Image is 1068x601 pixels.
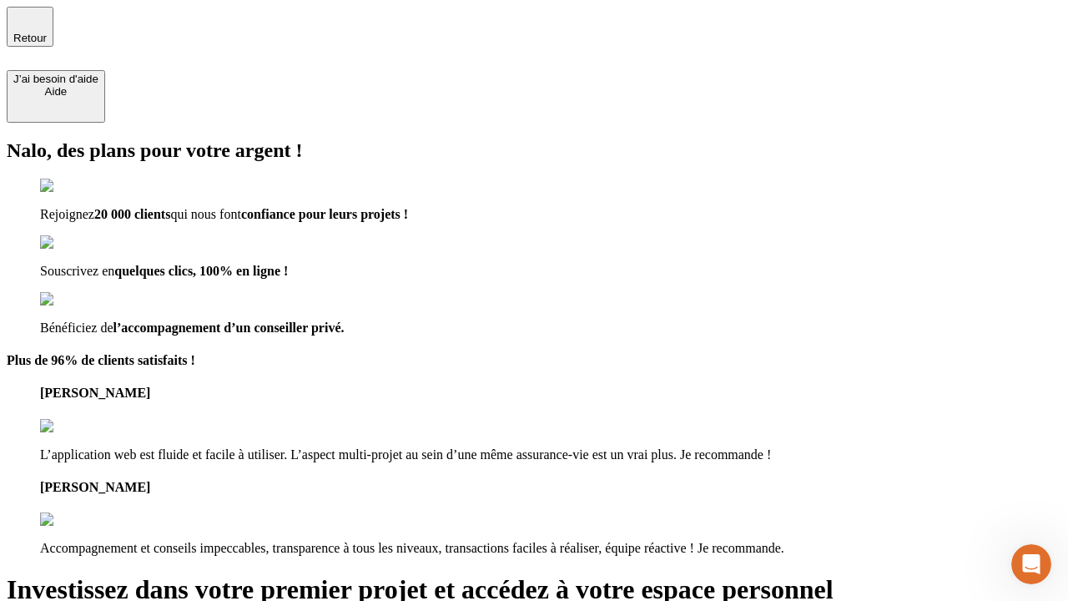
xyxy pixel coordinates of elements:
h2: Nalo, des plans pour votre argent ! [7,139,1061,162]
span: l’accompagnement d’un conseiller privé. [113,321,345,335]
div: J’ai besoin d'aide [13,73,98,85]
img: checkmark [40,179,112,194]
span: Retour [13,32,47,44]
img: reviews stars [40,419,123,434]
button: Retour [7,7,53,47]
span: Bénéficiez de [40,321,113,335]
span: Rejoignez [40,207,94,221]
img: checkmark [40,235,112,250]
span: 20 000 clients [94,207,171,221]
span: Souscrivez en [40,264,114,278]
h4: Plus de 96% de clients satisfaits ! [7,353,1061,368]
img: checkmark [40,292,112,307]
h4: [PERSON_NAME] [40,386,1061,401]
span: qui nous font [170,207,240,221]
p: L’application web est fluide et facile à utiliser. L’aspect multi-projet au sein d’une même assur... [40,447,1061,462]
img: reviews stars [40,513,123,528]
h4: [PERSON_NAME] [40,480,1061,495]
iframe: Intercom live chat [1011,544,1051,584]
div: Aide [13,85,98,98]
button: J’ai besoin d'aideAide [7,70,105,123]
span: confiance pour leurs projets ! [241,207,408,221]
p: Accompagnement et conseils impeccables, transparence à tous les niveaux, transactions faciles à r... [40,541,1061,556]
span: quelques clics, 100% en ligne ! [114,264,288,278]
